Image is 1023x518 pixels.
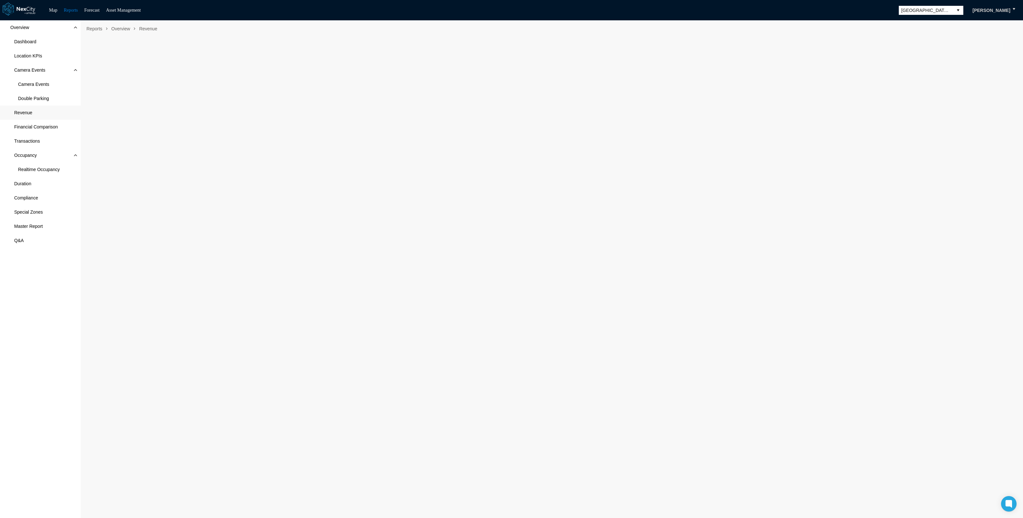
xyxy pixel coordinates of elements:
[953,6,963,15] button: select
[14,67,45,73] span: Camera Events
[14,53,42,59] span: Location KPIs
[18,81,49,87] span: Camera Events
[901,7,950,14] span: [GEOGRAPHIC_DATA][PERSON_NAME]
[14,109,32,116] span: Revenue
[10,24,29,31] span: Overview
[14,152,37,158] span: Occupancy
[18,166,60,173] span: Realtime Occupancy
[136,24,160,34] span: Revenue
[14,124,58,130] span: Financial Comparison
[14,180,31,187] span: Duration
[973,7,1010,14] span: [PERSON_NAME]
[14,195,38,201] span: Compliance
[14,223,43,229] span: Master Report
[84,8,99,13] a: Forecast
[49,8,57,13] a: Map
[14,209,43,215] span: Special Zones
[109,24,133,34] span: Overview
[18,95,49,102] span: Double Parking
[64,8,78,13] a: Reports
[84,24,105,34] span: Reports
[14,38,36,45] span: Dashboard
[106,8,141,13] a: Asset Management
[966,5,1017,16] button: [PERSON_NAME]
[14,138,40,144] span: Transactions
[14,237,24,244] span: Q&A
